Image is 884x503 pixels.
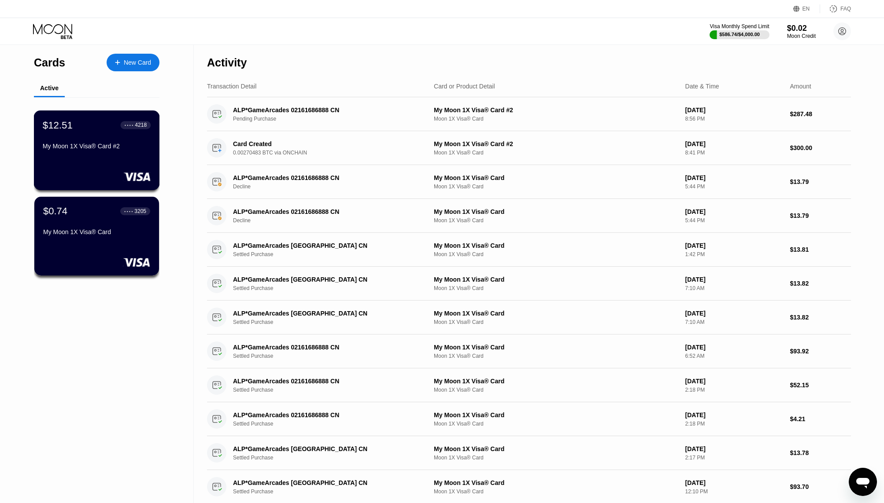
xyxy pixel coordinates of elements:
[233,455,431,461] div: Settled Purchase
[434,83,495,90] div: Card or Product Detail
[710,23,769,39] div: Visa Monthly Spend Limit$586.74/$4,000.00
[207,267,851,301] div: ALP*GameArcades [GEOGRAPHIC_DATA] CNSettled PurchaseMy Moon 1X Visa® CardMoon 1X Visa® Card[DATE]...
[685,242,783,249] div: [DATE]
[685,455,783,461] div: 2:17 PM
[849,468,877,496] iframe: Button to launch messaging window
[434,217,678,224] div: Moon 1X Visa® Card
[233,344,417,351] div: ALP*GameArcades 02161686888 CN
[34,111,159,190] div: $12.51● ● ● ●4218My Moon 1X Visa® Card #2
[434,106,678,114] div: My Moon 1X Visa® Card #2
[233,411,417,419] div: ALP*GameArcades 02161686888 CN
[43,228,150,235] div: My Moon 1X Visa® Card
[685,344,783,351] div: [DATE]
[43,143,151,150] div: My Moon 1X Visa® Card #2
[207,334,851,368] div: ALP*GameArcades 02161686888 CNSettled PurchaseMy Moon 1X Visa® CardMoon 1X Visa® Card[DATE]6:52 A...
[434,276,678,283] div: My Moon 1X Visa® Card
[685,479,783,486] div: [DATE]
[233,353,431,359] div: Settled Purchase
[233,276,417,283] div: ALP*GameArcades [GEOGRAPHIC_DATA] CN
[803,6,810,12] div: EN
[233,106,417,114] div: ALP*GameArcades 02161686888 CN
[434,208,678,215] div: My Moon 1X Visa® Card
[434,285,678,291] div: Moon 1X Visa® Card
[685,353,783,359] div: 6:52 AM
[233,208,417,215] div: ALP*GameArcades 02161686888 CN
[233,242,417,249] div: ALP*GameArcades [GEOGRAPHIC_DATA] CN
[434,445,678,452] div: My Moon 1X Visa® Card
[434,387,678,393] div: Moon 1X Visa® Card
[233,217,431,224] div: Decline
[434,310,678,317] div: My Moon 1X Visa® Card
[790,382,851,389] div: $52.15
[124,59,151,66] div: New Card
[434,140,678,147] div: My Moon 1X Visa® Card #2
[719,32,760,37] div: $586.74 / $4,000.00
[434,150,678,156] div: Moon 1X Visa® Card
[434,116,678,122] div: Moon 1X Visa® Card
[43,206,67,217] div: $0.74
[434,411,678,419] div: My Moon 1X Visa® Card
[685,411,783,419] div: [DATE]
[790,415,851,422] div: $4.21
[790,212,851,219] div: $13.79
[434,344,678,351] div: My Moon 1X Visa® Card
[233,174,417,181] div: ALP*GameArcades 02161686888 CN
[685,319,783,325] div: 7:10 AM
[207,97,851,131] div: ALP*GameArcades 02161686888 CNPending PurchaseMy Moon 1X Visa® Card #2Moon 1X Visa® Card[DATE]8:5...
[793,4,820,13] div: EN
[434,421,678,427] div: Moon 1X Visa® Card
[207,301,851,334] div: ALP*GameArcades [GEOGRAPHIC_DATA] CNSettled PurchaseMy Moon 1X Visa® CardMoon 1X Visa® Card[DATE]...
[207,233,851,267] div: ALP*GameArcades [GEOGRAPHIC_DATA] CNSettled PurchaseMy Moon 1X Visa® CardMoon 1X Visa® Card[DATE]...
[685,445,783,452] div: [DATE]
[434,251,678,257] div: Moon 1X Visa® Card
[43,119,73,131] div: $12.51
[790,449,851,456] div: $13.78
[790,280,851,287] div: $13.82
[207,368,851,402] div: ALP*GameArcades 02161686888 CNSettled PurchaseMy Moon 1X Visa® CardMoon 1X Visa® Card[DATE]2:18 P...
[685,310,783,317] div: [DATE]
[34,197,159,275] div: $0.74● ● ● ●3205My Moon 1X Visa® Card
[233,285,431,291] div: Settled Purchase
[233,319,431,325] div: Settled Purchase
[233,488,431,495] div: Settled Purchase
[790,178,851,185] div: $13.79
[685,83,719,90] div: Date & Time
[233,116,431,122] div: Pending Purchase
[434,378,678,385] div: My Moon 1X Visa® Card
[233,445,417,452] div: ALP*GameArcades [GEOGRAPHIC_DATA] CN
[840,6,851,12] div: FAQ
[787,24,816,33] div: $0.02
[107,54,159,71] div: New Card
[790,83,811,90] div: Amount
[233,150,431,156] div: 0.00270483 BTC via ONCHAIN
[207,165,851,199] div: ALP*GameArcades 02161686888 CNDeclineMy Moon 1X Visa® CardMoon 1X Visa® Card[DATE]5:44 PM$13.79
[685,387,783,393] div: 2:18 PM
[685,488,783,495] div: 12:10 PM
[207,402,851,436] div: ALP*GameArcades 02161686888 CNSettled PurchaseMy Moon 1X Visa® CardMoon 1X Visa® Card[DATE]2:18 P...
[233,387,431,393] div: Settled Purchase
[820,4,851,13] div: FAQ
[40,84,59,92] div: Active
[685,276,783,283] div: [DATE]
[787,33,816,39] div: Moon Credit
[134,208,146,214] div: 3205
[233,310,417,317] div: ALP*GameArcades [GEOGRAPHIC_DATA] CN
[207,83,256,90] div: Transaction Detail
[685,217,783,224] div: 5:44 PM
[207,56,247,69] div: Activity
[233,140,417,147] div: Card Created
[685,174,783,181] div: [DATE]
[34,56,65,69] div: Cards
[790,144,851,151] div: $300.00
[790,246,851,253] div: $13.81
[434,488,678,495] div: Moon 1X Visa® Card
[787,24,816,39] div: $0.02Moon Credit
[233,421,431,427] div: Settled Purchase
[233,378,417,385] div: ALP*GameArcades 02161686888 CN
[685,208,783,215] div: [DATE]
[685,251,783,257] div: 1:42 PM
[434,455,678,461] div: Moon 1X Visa® Card
[685,106,783,114] div: [DATE]
[710,23,769,29] div: Visa Monthly Spend Limit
